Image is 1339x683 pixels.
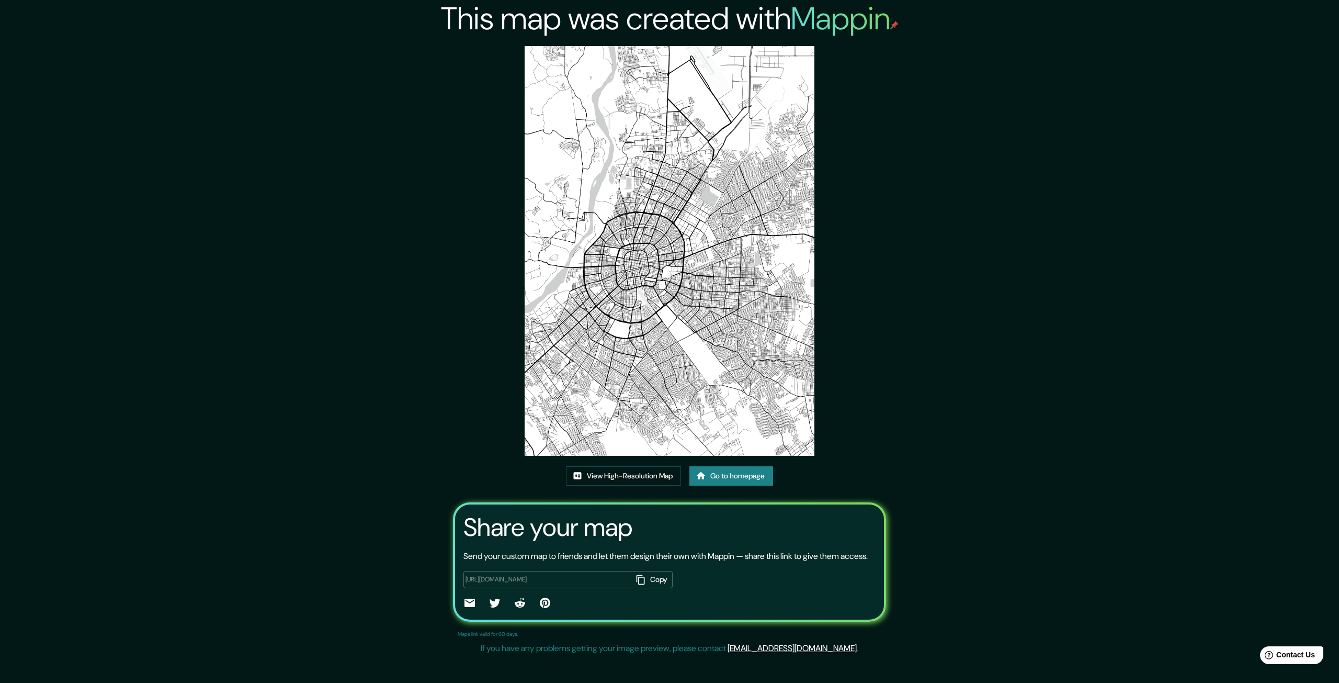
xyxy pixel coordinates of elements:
h3: Share your map [463,513,632,542]
button: Copy [632,571,673,588]
p: Send your custom map to friends and let them design their own with Mappin — share this link to gi... [463,550,868,563]
p: If you have any problems getting your image preview, please contact . [481,642,858,655]
a: Go to homepage [689,466,773,486]
p: Maps link valid for 60 days. [458,630,518,638]
iframe: Help widget launcher [1246,642,1327,671]
img: mappin-pin [890,21,899,29]
a: View High-Resolution Map [566,466,681,486]
a: [EMAIL_ADDRESS][DOMAIN_NAME] [728,643,857,654]
img: created-map [525,46,814,456]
